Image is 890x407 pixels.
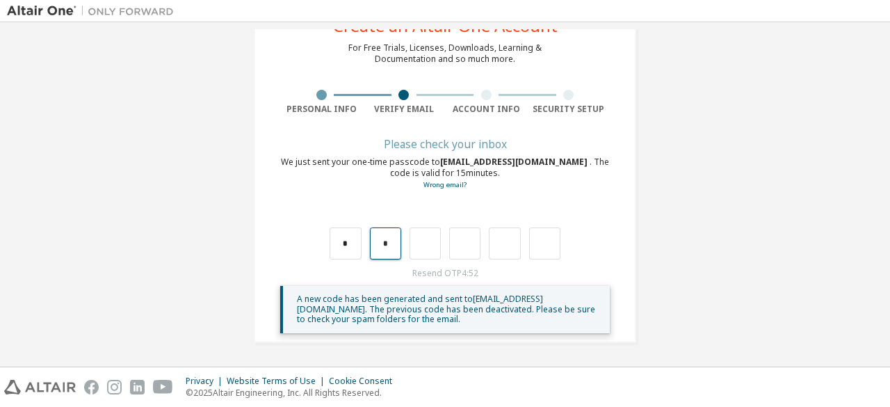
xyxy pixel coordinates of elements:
[333,17,558,34] div: Create an Altair One Account
[280,104,363,115] div: Personal Info
[227,376,329,387] div: Website Terms of Use
[186,387,400,399] p: © 2025 Altair Engineering, Inc. All Rights Reserved.
[7,4,181,18] img: Altair One
[440,156,590,168] span: [EMAIL_ADDRESS][DOMAIN_NAME]
[153,380,173,394] img: youtube.svg
[4,380,76,394] img: altair_logo.svg
[84,380,99,394] img: facebook.svg
[348,42,542,65] div: For Free Trials, Licenses, Downloads, Learning & Documentation and so much more.
[297,293,595,325] span: A new code has been generated and sent to [EMAIL_ADDRESS][DOMAIN_NAME] . The previous code has be...
[445,104,528,115] div: Account Info
[280,140,610,148] div: Please check your inbox
[107,380,122,394] img: instagram.svg
[363,104,446,115] div: Verify Email
[130,380,145,394] img: linkedin.svg
[528,104,610,115] div: Security Setup
[280,157,610,191] div: We just sent your one-time passcode to . The code is valid for 15 minutes.
[329,376,400,387] div: Cookie Consent
[186,376,227,387] div: Privacy
[423,180,467,189] a: Go back to the registration form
